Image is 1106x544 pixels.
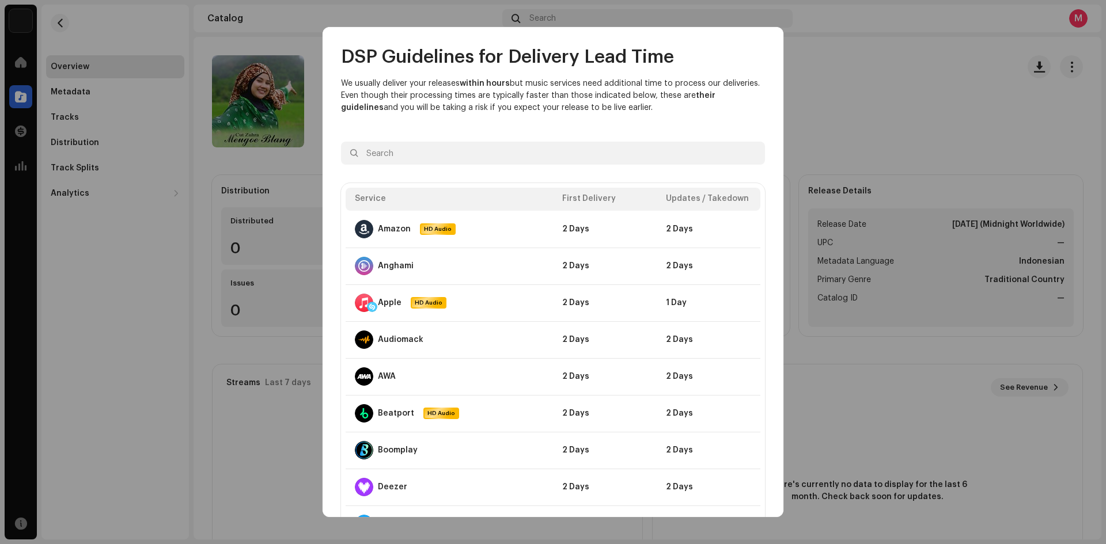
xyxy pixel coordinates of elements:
td: 2 Days [657,505,760,542]
span: HD Audio [421,225,454,234]
td: 2 Days [657,469,760,505]
div: Amazon [378,225,411,234]
h2: DSP Guidelines for Delivery Lead Time [341,45,765,69]
td: 2 Days [553,395,657,432]
td: 2 Days [553,432,657,469]
td: 2 Days [553,284,657,321]
span: HD Audio [425,409,458,418]
input: Search [341,142,765,165]
span: HD Audio [412,298,445,307]
td: 2 Days [553,505,657,542]
td: 2 Days [553,321,657,358]
td: 2 Days [553,211,657,248]
td: 2 Days [657,432,760,469]
td: 2 Days [657,248,760,284]
td: 2 Days [657,395,760,432]
b: within hours [460,79,510,88]
div: Apple [378,298,402,307]
th: Service [346,188,553,211]
td: 2 Days [553,248,657,284]
div: Deezer [378,482,407,492]
td: 2 Days [553,358,657,395]
td: 2 Days [553,469,657,505]
td: 2 Days [657,358,760,395]
div: Anghami [378,261,414,271]
div: Boomplay [378,446,418,455]
div: AWA [378,372,396,381]
th: First Delivery [553,188,657,211]
div: Audiomack [378,335,423,344]
td: 1 Day [657,284,760,321]
th: Updates / Takedown [657,188,760,211]
td: 2 Days [657,211,760,248]
td: 2 Days [657,321,760,358]
p: We usually deliver your releases but music services need additional time to process our deliverie... [341,78,765,114]
div: Beatport [378,409,414,418]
